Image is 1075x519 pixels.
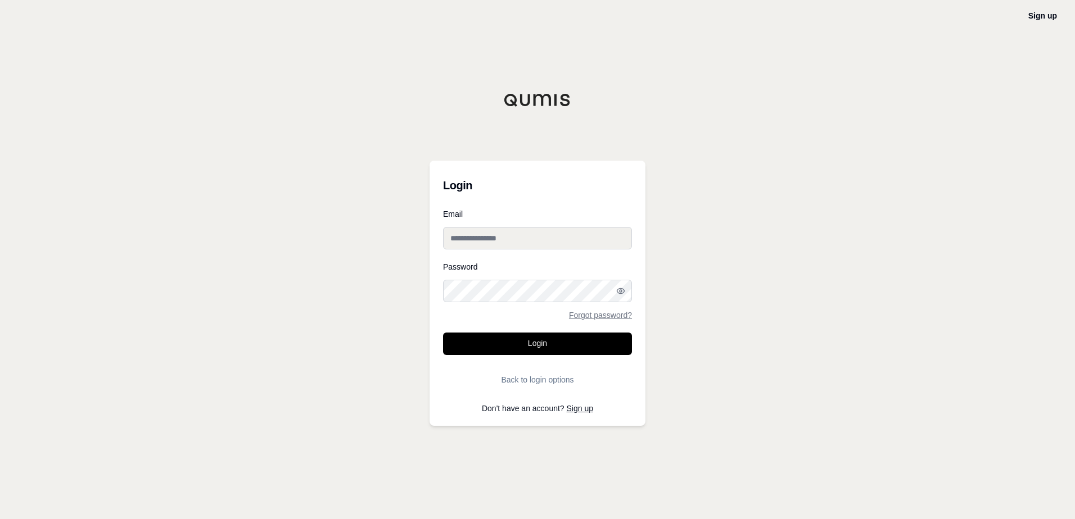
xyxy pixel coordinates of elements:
[443,368,632,391] button: Back to login options
[567,404,593,413] a: Sign up
[569,311,632,319] a: Forgot password?
[504,93,571,107] img: Qumis
[443,404,632,412] p: Don't have an account?
[443,210,632,218] label: Email
[1028,11,1057,20] a: Sign up
[443,263,632,271] label: Password
[443,333,632,355] button: Login
[443,174,632,197] h3: Login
